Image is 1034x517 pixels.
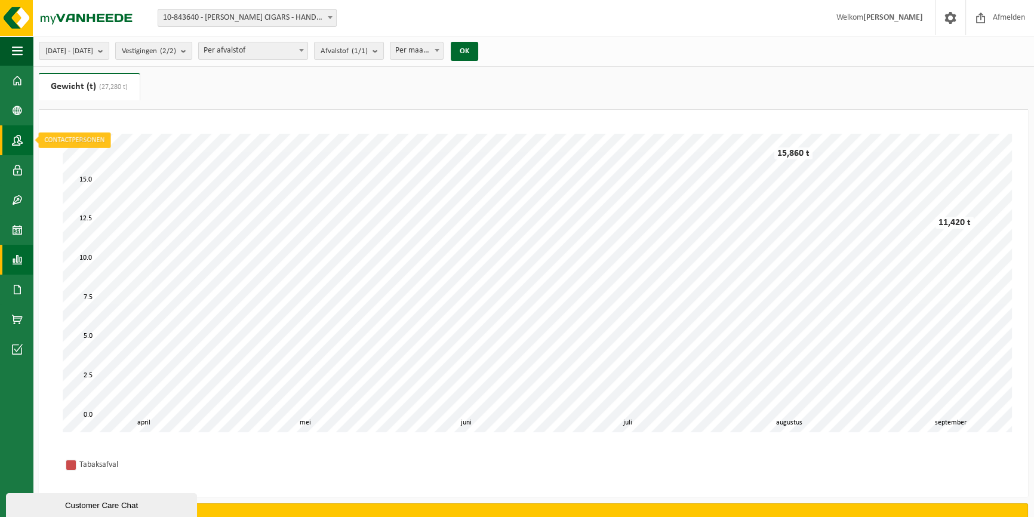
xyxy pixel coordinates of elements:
span: 10-843640 - J. CORTÈS CIGARS - HANDZAME [158,10,336,26]
span: Per maand [390,42,444,60]
span: Per afvalstof [198,42,308,60]
div: 15,860 t [774,147,813,159]
span: Per afvalstof [199,42,307,59]
count: (1/1) [352,47,368,55]
span: Afvalstof [321,42,368,60]
span: (27,280 t) [96,84,128,91]
span: 10-843640 - J. CORTÈS CIGARS - HANDZAME [158,9,337,27]
div: Tabaksafval [79,457,235,472]
a: Gewicht (t) [39,73,140,100]
button: Vestigingen(2/2) [115,42,192,60]
button: OK [451,42,478,61]
div: 11,420 t [935,217,974,229]
button: Afvalstof(1/1) [314,42,384,60]
button: [DATE] - [DATE] [39,42,109,60]
span: [DATE] - [DATE] [45,42,93,60]
iframe: chat widget [6,491,199,517]
span: Per maand [390,42,444,59]
span: Vestigingen [122,42,176,60]
count: (2/2) [160,47,176,55]
strong: [PERSON_NAME] [863,13,923,22]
